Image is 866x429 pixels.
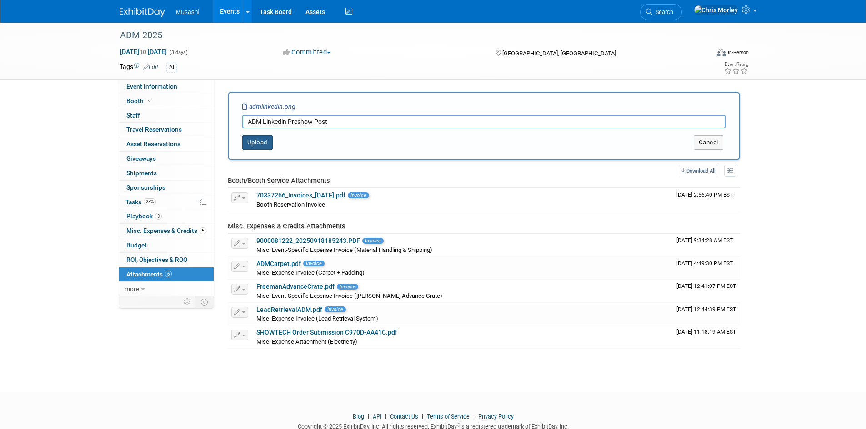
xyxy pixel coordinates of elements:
a: Playbook3 [119,209,214,223]
a: Booth [119,94,214,108]
sup: ® [457,423,460,428]
span: | [365,413,371,420]
a: Terms of Service [427,413,470,420]
span: Sponsorships [126,184,165,191]
span: Misc. Expense Invoice (Carpet + Padding) [256,269,365,276]
td: Upload Timestamp [673,325,740,348]
span: Misc. Expense Attachment (Electricity) [256,338,357,345]
span: Tasks [125,198,156,206]
a: Download All [679,165,718,177]
img: ExhibitDay [120,8,165,17]
a: Sponsorships [119,181,214,195]
td: Upload Timestamp [673,303,740,325]
a: SHOWTECH Order Submission C970D-AA41C.pdf [256,329,397,336]
input: Enter description [242,115,726,128]
a: Asset Reservations [119,137,214,151]
button: Upload [242,135,273,150]
a: 70337266_Invoices_[DATE].pdf [256,192,345,199]
span: Invoice [303,261,325,266]
a: Shipments [119,166,214,180]
td: Upload Timestamp [673,280,740,302]
div: ADM 2025 [117,27,696,44]
a: Staff [119,108,214,123]
span: Upload Timestamp [676,260,733,266]
a: Edit [143,64,158,70]
a: Tasks25% [119,195,214,209]
a: Privacy Policy [478,413,514,420]
span: Booth [126,97,154,104]
button: Cancel [694,135,723,150]
span: Misc. Event-Specific Expense Invoice ([PERSON_NAME] Advance Crate) [256,292,442,299]
span: [GEOGRAPHIC_DATA], [GEOGRAPHIC_DATA] [502,50,616,57]
a: Contact Us [390,413,418,420]
a: Attachments6 [119,267,214,281]
a: 9000081222_20250918185243.PDF [256,237,360,244]
span: Invoice [348,192,369,198]
div: In-Person [727,49,749,56]
span: Misc. Expenses & Credits Attachments [228,222,345,230]
button: Committed [280,48,334,57]
span: Budget [126,242,147,249]
img: Format-Inperson.png [717,49,726,56]
span: | [383,413,389,420]
a: API [373,413,381,420]
a: Misc. Expenses & Credits5 [119,224,214,238]
span: [DATE] [DATE] [120,48,167,56]
span: Musashi [176,8,200,15]
span: 25% [144,198,156,205]
span: (3 days) [169,49,188,55]
span: Playbook [126,212,162,220]
span: | [471,413,477,420]
span: Upload Timestamp [676,306,736,312]
a: Travel Reservations [119,123,214,137]
span: to [139,48,148,55]
span: Booth/Booth Service Attachments [228,177,330,185]
img: Chris Morley [694,5,738,15]
td: Upload Timestamp [673,188,740,211]
i: admlinkedin.png [242,103,295,110]
a: more [119,282,214,296]
span: Attachments [126,271,172,278]
span: Shipments [126,169,157,177]
span: Upload Timestamp [676,237,733,243]
td: Tags [120,62,158,73]
span: Asset Reservations [126,140,180,148]
div: Event Format [656,47,749,61]
a: Blog [353,413,364,420]
a: ROI, Objectives & ROO [119,253,214,267]
span: Travel Reservations [126,126,182,133]
td: Toggle Event Tabs [195,296,214,308]
span: 6 [165,271,172,277]
span: Invoice [337,284,358,290]
span: Staff [126,112,140,119]
a: Event Information [119,79,214,94]
span: Misc. Expense Invoice (Lead Retrieval System) [256,315,378,322]
span: 3 [155,213,162,220]
span: Misc. Event-Specific Expense Invoice (Material Handling & Shipping) [256,247,432,253]
span: Invoice [362,238,384,244]
i: Booth reservation complete [148,98,152,103]
span: Upload Timestamp [676,192,733,198]
div: AI [166,63,177,72]
div: Event Rating [724,62,748,67]
span: Upload Timestamp [676,283,736,289]
a: LeadRetrievalADM.pdf [256,306,322,313]
span: | [420,413,425,420]
td: Upload Timestamp [673,234,740,256]
a: Search [640,4,682,20]
span: Event Information [126,83,177,90]
td: Personalize Event Tab Strip [180,296,195,308]
a: Giveaways [119,152,214,166]
span: Invoice [325,306,346,312]
span: 5 [200,227,206,234]
span: Booth Reservation Invoice [256,201,325,208]
span: Giveaways [126,155,156,162]
td: Upload Timestamp [673,257,740,280]
span: Search [652,9,673,15]
span: ROI, Objectives & ROO [126,256,187,263]
span: more [125,285,139,292]
span: Upload Timestamp [676,329,736,335]
a: FreemanAdvanceCrate.pdf [256,283,335,290]
a: Budget [119,238,214,252]
a: ADMCarpet.pdf [256,260,301,267]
